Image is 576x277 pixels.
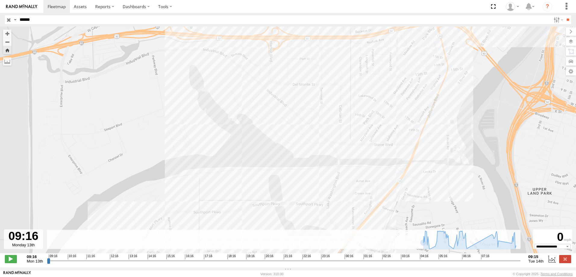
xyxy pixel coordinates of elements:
[129,254,137,259] span: 13:16
[345,254,353,259] span: 00:16
[110,254,118,259] span: 12:16
[528,254,544,259] strong: 09:15
[284,254,292,259] span: 21:16
[513,272,573,276] div: © Copyright 2025 -
[204,254,212,259] span: 17:16
[566,67,576,76] label: Map Settings
[462,254,471,259] span: 06:16
[6,5,37,9] img: rand-logo.svg
[364,254,372,259] span: 01:16
[27,254,43,259] strong: 09:16
[265,254,273,259] span: 20:16
[439,254,447,259] span: 05:16
[13,15,17,24] label: Search Query
[261,272,283,276] div: Version: 310.00
[420,254,428,259] span: 04:16
[246,254,255,259] span: 19:16
[321,254,330,259] span: 23:16
[481,254,490,259] span: 07:16
[49,254,57,259] span: 09:16
[68,254,76,259] span: 10:16
[148,254,156,259] span: 14:16
[534,230,571,244] div: 0
[543,2,552,11] i: ?
[3,57,11,66] label: Measure
[86,254,95,259] span: 11:16
[382,254,391,259] span: 02:16
[559,255,571,263] label: Close
[541,272,573,276] a: Terms and Conditions
[3,30,11,38] button: Zoom in
[227,254,236,259] span: 18:16
[3,38,11,46] button: Zoom out
[401,254,409,259] span: 03:16
[3,46,11,54] button: Zoom Home
[5,255,17,263] label: Play/Stop
[504,2,521,11] div: Jeff Mayes
[528,259,544,263] span: Tue 14th Oct 2025
[302,254,311,259] span: 22:16
[3,271,31,277] a: Visit our Website
[185,254,193,259] span: 16:16
[166,254,175,259] span: 15:16
[551,15,564,24] label: Search Filter Options
[27,259,43,263] span: Mon 13th Oct 2025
